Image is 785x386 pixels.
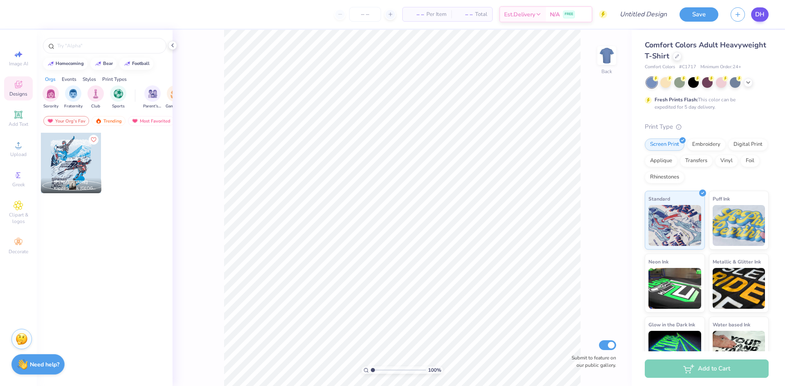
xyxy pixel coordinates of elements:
[9,60,28,67] span: Image AI
[648,257,668,266] span: Neon Ink
[751,7,769,22] a: DH
[645,155,677,167] div: Applique
[645,138,684,151] div: Screen Print
[648,268,701,309] img: Neon Ink
[9,121,28,127] span: Add Text
[428,366,441,374] span: 100 %
[64,103,83,109] span: Fraternity
[119,58,153,70] button: football
[43,85,59,109] button: filter button
[64,85,83,109] div: filter for Fraternity
[64,85,83,109] button: filter button
[645,171,684,183] div: Rhinestones
[648,320,695,329] span: Glow in the Dark Ink
[715,155,738,167] div: Vinyl
[89,135,99,145] button: Like
[43,116,89,126] div: Your Org's Fav
[56,61,84,66] div: homecoming
[47,118,54,124] img: most_fav.gif
[9,91,27,97] span: Designs
[166,85,184,109] button: filter button
[680,7,718,22] button: Save
[166,103,184,109] span: Game Day
[46,89,56,98] img: Sorority Image
[475,10,487,19] span: Total
[47,61,54,66] img: trend_line.gif
[43,85,59,109] div: filter for Sorority
[550,10,560,19] span: N/A
[54,185,98,192] span: Kappa Sigma, [GEOGRAPHIC_DATA]
[128,116,174,126] div: Most Favorited
[95,118,102,124] img: trending.gif
[713,268,765,309] img: Metallic & Glitter Ink
[567,354,616,369] label: Submit to feature on our public gallery.
[687,138,726,151] div: Embroidery
[9,248,28,255] span: Decorate
[62,76,76,83] div: Events
[143,103,162,109] span: Parent's Weekend
[601,68,612,75] div: Back
[91,89,100,98] img: Club Image
[170,89,180,98] img: Game Day Image
[728,138,768,151] div: Digital Print
[112,103,125,109] span: Sports
[679,64,696,71] span: # C1717
[456,10,473,19] span: – –
[10,151,27,158] span: Upload
[132,118,138,124] img: most_fav.gif
[54,179,88,185] span: [PERSON_NAME]
[103,61,113,66] div: bear
[713,205,765,246] img: Puff Ink
[4,212,33,225] span: Clipart & logos
[613,6,673,22] input: Untitled Design
[700,64,741,71] span: Minimum Order: 24 +
[648,194,670,203] span: Standard
[87,85,104,109] button: filter button
[713,320,750,329] span: Water based Ink
[655,96,755,111] div: This color can be expedited for 5 day delivery.
[143,85,162,109] button: filter button
[349,7,381,22] input: – –
[713,257,761,266] span: Metallic & Glitter Ink
[599,47,615,64] img: Back
[95,61,101,66] img: trend_line.gif
[504,10,535,19] span: Est. Delivery
[408,10,424,19] span: – –
[426,10,446,19] span: Per Item
[43,103,58,109] span: Sorority
[87,85,104,109] div: filter for Club
[30,361,59,368] strong: Need help?
[114,89,123,98] img: Sports Image
[645,64,675,71] span: Comfort Colors
[110,85,126,109] button: filter button
[92,116,126,126] div: Trending
[740,155,760,167] div: Foil
[645,40,766,61] span: Comfort Colors Adult Heavyweight T-Shirt
[648,205,701,246] img: Standard
[713,194,730,203] span: Puff Ink
[132,61,150,66] div: football
[83,76,96,83] div: Styles
[110,85,126,109] div: filter for Sports
[124,61,130,66] img: trend_line.gif
[680,155,713,167] div: Transfers
[102,76,127,83] div: Print Types
[148,89,157,98] img: Parent's Weekend Image
[166,85,184,109] div: filter for Game Day
[645,122,769,132] div: Print Type
[90,58,117,70] button: bear
[56,42,161,50] input: Try "Alpha"
[43,58,87,70] button: homecoming
[69,89,78,98] img: Fraternity Image
[713,331,765,372] img: Water based Ink
[655,96,698,103] strong: Fresh Prints Flash:
[45,76,56,83] div: Orgs
[565,11,573,17] span: FREE
[755,10,765,19] span: DH
[143,85,162,109] div: filter for Parent's Weekend
[91,103,100,109] span: Club
[12,181,25,188] span: Greek
[648,331,701,372] img: Glow in the Dark Ink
